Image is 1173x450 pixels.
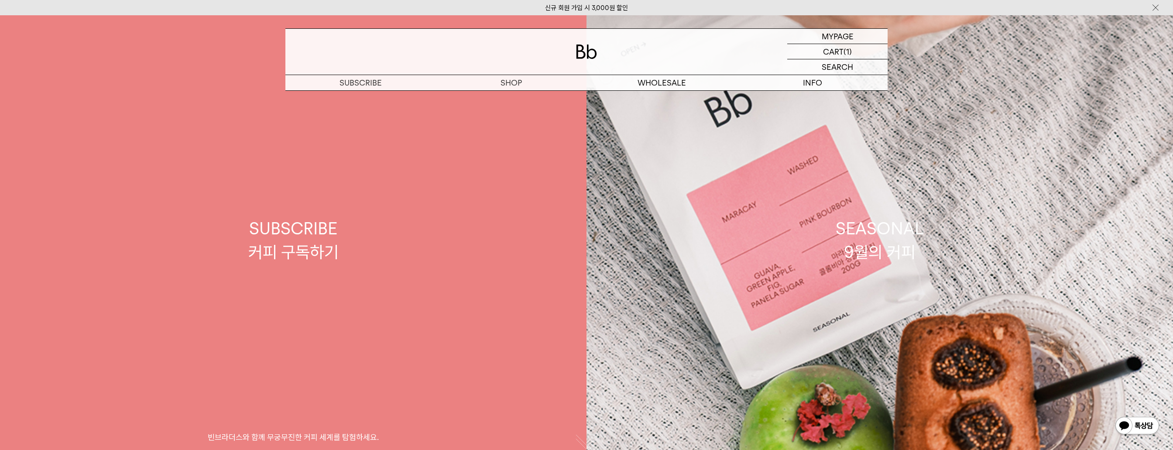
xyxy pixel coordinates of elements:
img: 로고 [576,45,597,59]
a: MYPAGE [787,29,888,44]
p: MYPAGE [822,29,854,44]
a: SHOP [436,75,586,90]
p: CART [823,44,844,59]
div: SEASONAL 9월의 커피 [836,217,924,263]
p: (1) [844,44,852,59]
p: INFO [737,75,888,90]
a: SUBSCRIBE [285,75,436,90]
a: CART (1) [787,44,888,59]
div: SUBSCRIBE 커피 구독하기 [248,217,339,263]
p: SEARCH [822,59,853,75]
p: WHOLESALE [586,75,737,90]
a: 신규 회원 가입 시 3,000원 할인 [545,4,628,12]
img: 카카오톡 채널 1:1 채팅 버튼 [1115,416,1160,437]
